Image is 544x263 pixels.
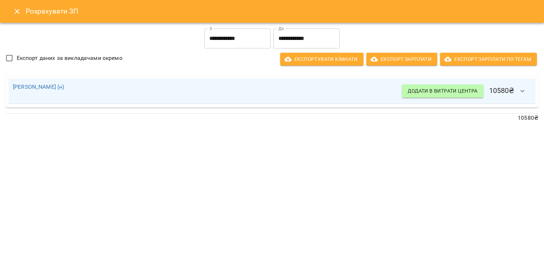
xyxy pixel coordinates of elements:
[286,55,358,63] span: Експортувати кімнати
[372,55,431,63] span: Експорт Зарплати
[280,53,363,66] button: Експортувати кімнати
[13,83,64,90] a: [PERSON_NAME] (н)
[440,53,537,66] button: Експорт Зарплати по тегам
[17,54,122,62] span: Експорт даних за викладачами окремо
[366,53,437,66] button: Експорт Зарплати
[402,84,483,97] button: Додати в витрати центра
[9,3,26,20] button: Close
[408,87,477,95] span: Додати в витрати центра
[6,114,538,122] p: 10580 ₴
[402,83,531,100] h6: 10580 ₴
[446,55,531,63] span: Експорт Зарплати по тегам
[26,6,535,17] h6: Розрахувати ЗП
